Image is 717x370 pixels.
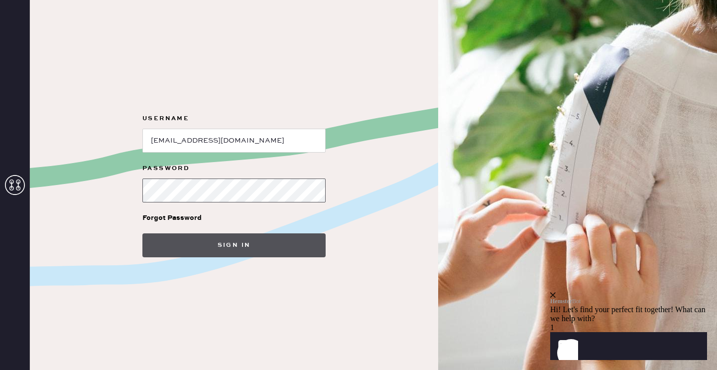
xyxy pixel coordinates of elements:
[142,233,326,257] button: Sign in
[142,113,326,125] label: Username
[550,232,715,368] iframe: Front Chat
[142,129,326,153] input: e.g. john@doe.com
[142,163,326,175] label: Password
[142,202,202,233] a: Forgot Password
[142,212,202,223] div: Forgot Password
